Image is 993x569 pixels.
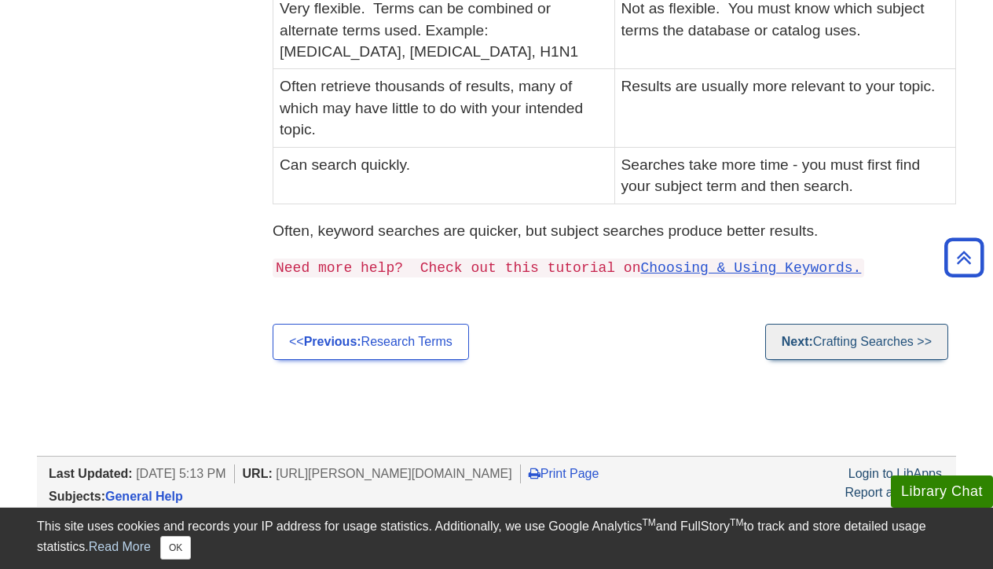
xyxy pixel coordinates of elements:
a: Back to Top [939,247,989,268]
code: Need more help? Check out this tutorial on [273,259,864,277]
span: Last Updated: [49,467,133,480]
strong: Next: [782,335,813,348]
a: Login to LibApps [848,467,942,480]
sup: TM [642,517,655,528]
span: [DATE] 5:13 PM [136,467,225,480]
span: [URL][PERSON_NAME][DOMAIN_NAME] [276,467,512,480]
button: Close [160,536,191,560]
span: Subjects: [49,490,105,503]
p: Often, keyword searches are quicker, but subject searches produce better results. [273,220,956,243]
a: General Help [105,490,183,503]
a: Choosing & Using Keywords. [640,260,861,276]
a: Next:Crafting Searches >> [765,324,948,360]
i: Print Page [529,467,540,479]
a: Print Page [529,467,599,480]
sup: TM [730,517,743,528]
a: <<Previous:Research Terms [273,324,469,360]
td: Results are usually more relevant to your topic. [614,69,956,147]
a: Read More [89,540,151,553]
td: Can search quickly. [273,147,615,204]
span: URL: [243,467,273,480]
a: Report a problem [845,486,942,499]
td: Searches take more time - you must first find your subject term and then search. [614,147,956,204]
strong: Previous: [304,335,361,348]
td: Often retrieve thousands of results, many of which may have little to do with your intended topic. [273,69,615,147]
button: Library Chat [891,475,993,508]
div: This site uses cookies and records your IP address for usage statistics. Additionally, we use Goo... [37,517,956,560]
